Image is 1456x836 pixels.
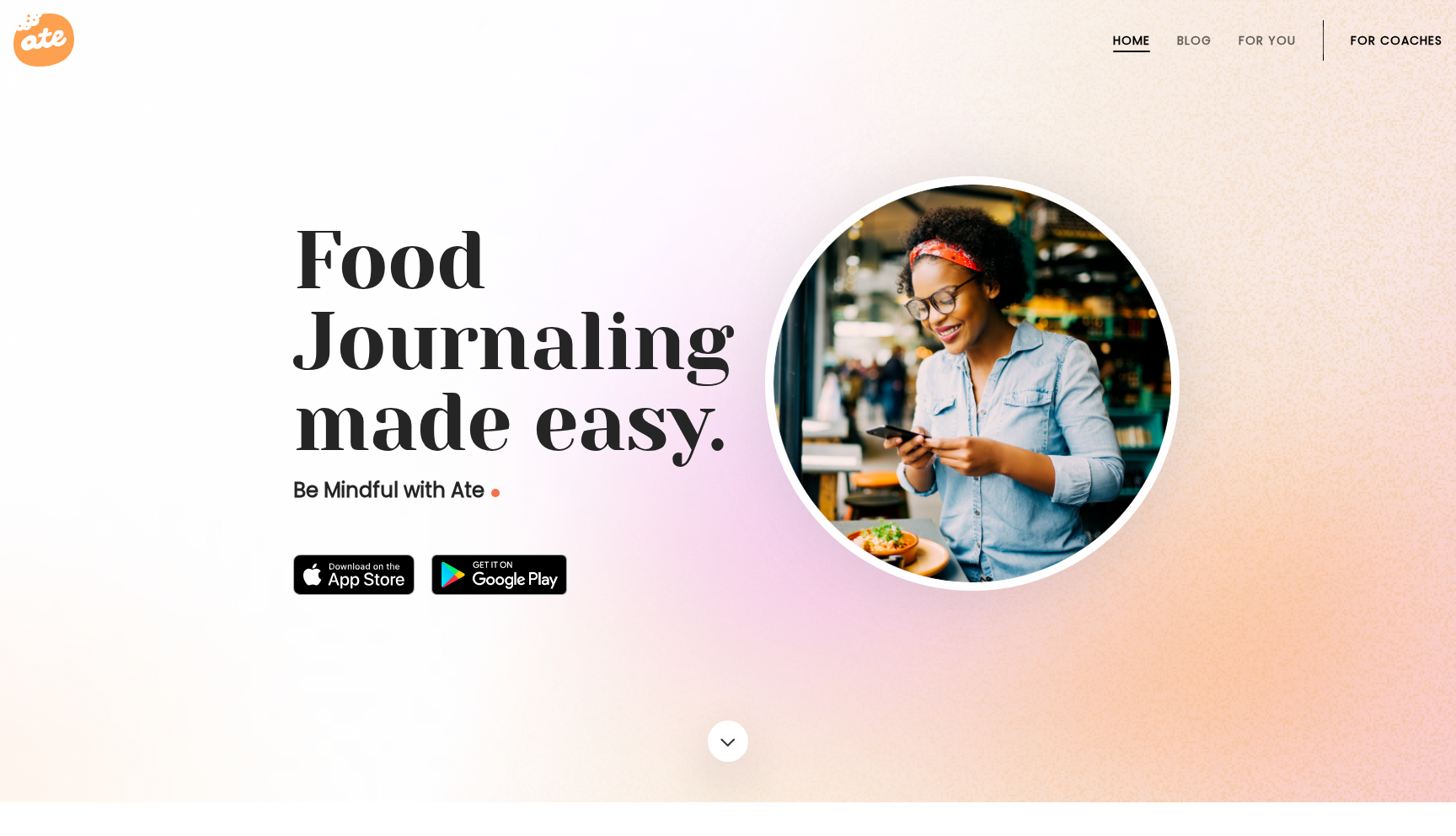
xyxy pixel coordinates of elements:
[293,555,415,595] img: badge-download-apple.svg
[431,555,567,595] img: badge-download-google.png
[1239,34,1296,47] a: For You
[1113,34,1150,47] a: Home
[293,221,1163,464] h1: Food Journaling made easy.
[293,477,765,504] p: Be Mindful with Ate
[773,185,1171,582] img: home-hero-img-rounded.png
[1177,34,1212,47] a: Blog
[1351,34,1443,47] a: For Coaches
